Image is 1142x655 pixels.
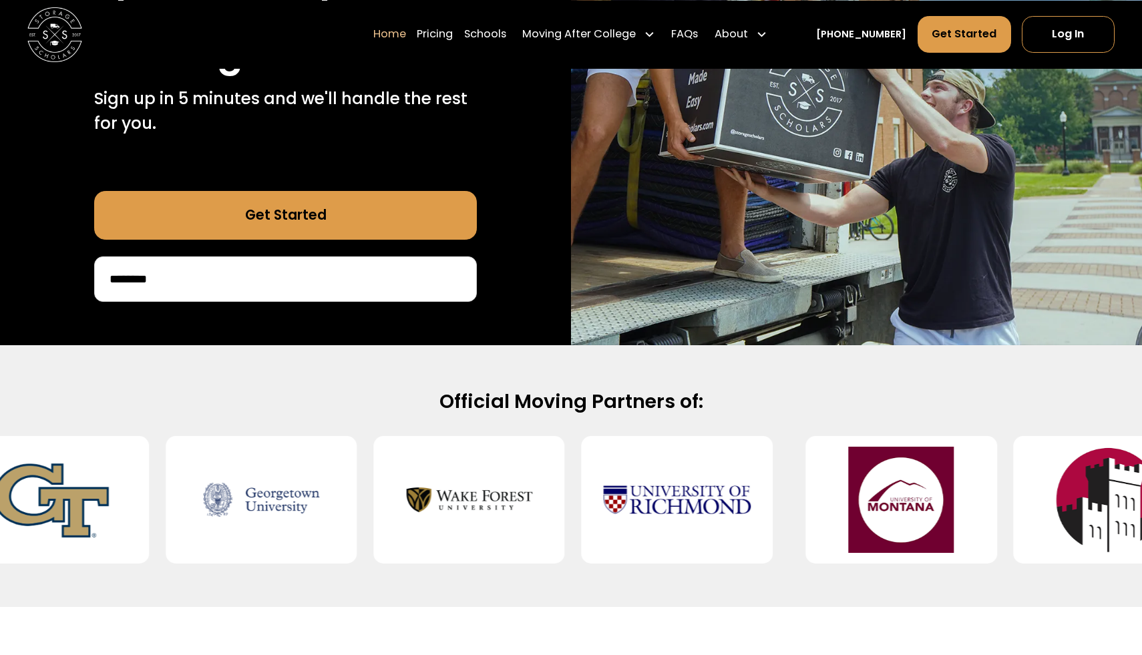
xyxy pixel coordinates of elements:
[522,26,636,43] div: Moving After College
[816,27,906,41] a: [PHONE_NUMBER]
[918,16,1011,53] a: Get Started
[417,15,453,53] a: Pricing
[373,15,406,53] a: Home
[94,191,477,240] a: Get Started
[464,15,506,53] a: Schools
[827,447,975,552] img: University of Montana
[709,15,773,53] div: About
[188,447,335,552] img: Georgetown University
[517,15,660,53] div: Moving After College
[715,26,748,43] div: About
[671,15,698,53] a: FAQs
[27,7,82,61] img: Storage Scholars main logo
[94,87,477,136] p: Sign up in 5 minutes and we'll handle the rest for you.
[395,447,543,552] img: Wake Forest University
[1022,16,1115,53] a: Log In
[134,389,1008,414] h2: Official Moving Partners of:
[603,447,751,552] img: University of Richmond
